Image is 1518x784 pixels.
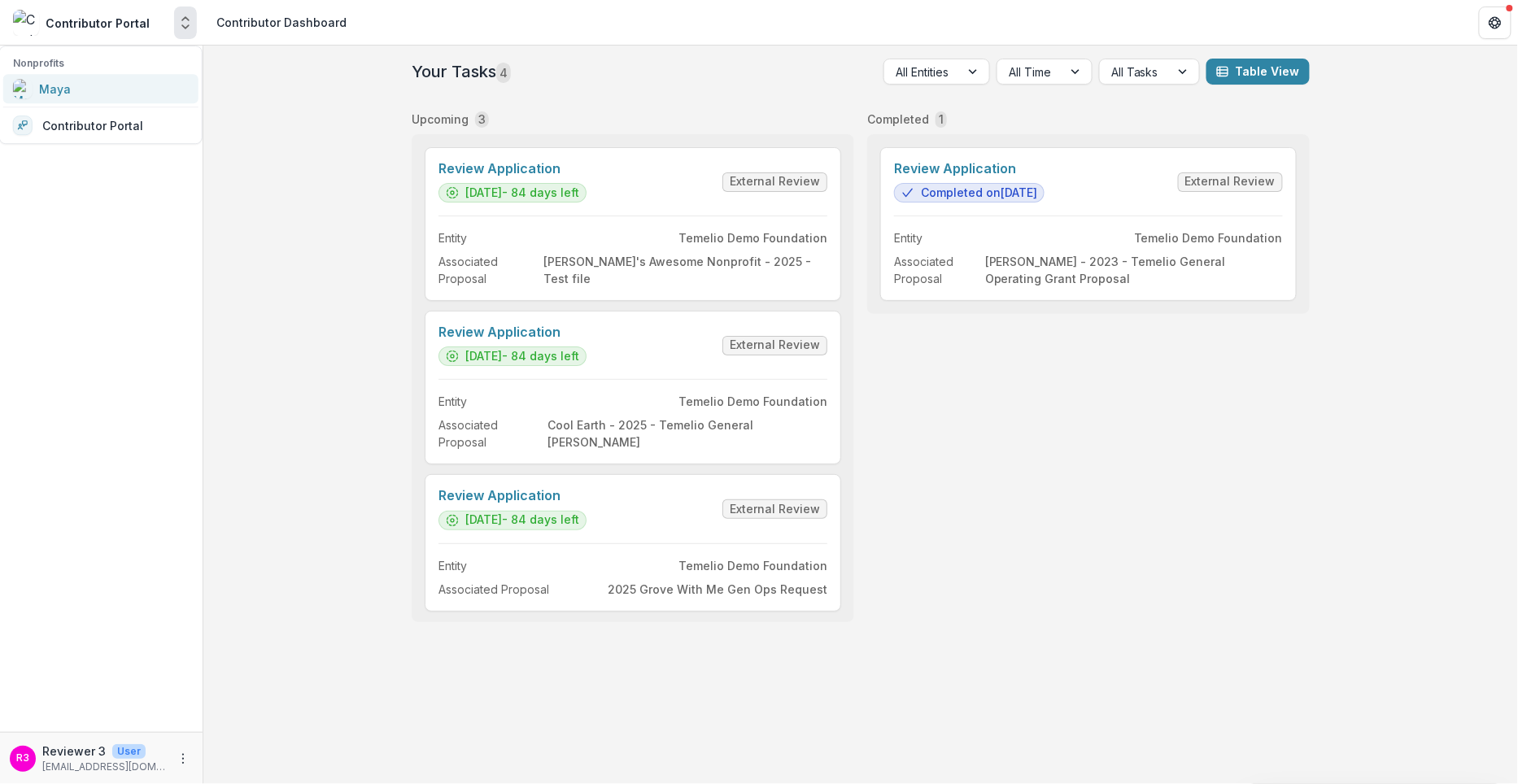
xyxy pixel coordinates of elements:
a: Review Application [438,324,587,340]
p: User [112,744,146,759]
div: Contributor Portal [46,15,150,32]
button: Get Help [1479,7,1511,39]
a: Review Application [438,161,587,176]
span: 4 [496,63,511,83]
p: 1 [939,111,944,128]
div: Reviewer 3 [16,753,29,764]
nav: breadcrumb [210,11,353,34]
button: Open entity switcher [174,7,197,39]
p: [EMAIL_ADDRESS][DOMAIN_NAME] [42,760,167,774]
p: Reviewer 3 [42,743,106,760]
img: Contributor Portal [13,10,39,36]
div: Contributor Dashboard [216,14,347,31]
p: Upcoming [412,111,469,128]
h2: Your Tasks [412,62,511,81]
p: Completed [867,111,929,128]
p: 3 [478,111,486,128]
button: Table View [1206,59,1310,85]
a: Review Application [438,488,587,503]
a: Review Application [894,161,1045,176]
button: More [173,749,193,769]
